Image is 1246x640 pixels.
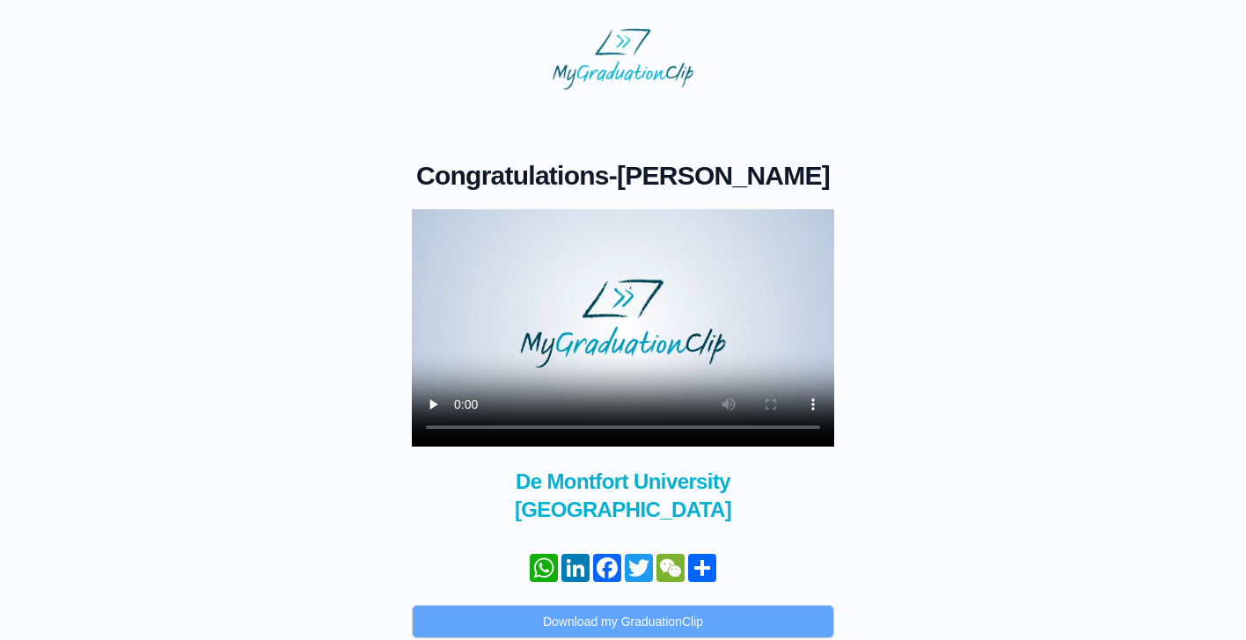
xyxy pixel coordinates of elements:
a: WhatsApp [528,554,560,582]
a: WeChat [655,554,686,582]
a: LinkedIn [560,554,591,582]
span: Congratulations [416,161,609,190]
button: Download my GraduationClip [412,605,834,638]
a: Share [686,554,718,582]
span: De Montfort University [GEOGRAPHIC_DATA] [412,468,834,524]
img: MyGraduationClip [553,28,693,90]
a: Twitter [623,554,655,582]
h1: - [412,160,834,192]
span: [PERSON_NAME] [617,161,830,190]
a: Facebook [591,554,623,582]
